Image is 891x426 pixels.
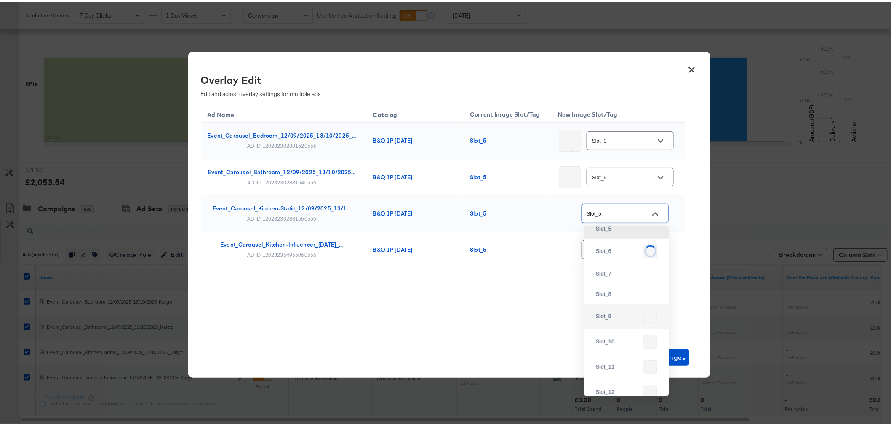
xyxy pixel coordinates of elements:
[213,203,351,210] div: Event_Carousel_Kitchen-Static_12/09/2025_13/1...
[596,223,653,232] div: Slot_5
[373,109,408,117] span: Catalog
[201,71,679,85] div: Overlay Edit
[247,250,317,256] div: AD ID: 120232354955060556
[220,240,343,246] div: Event_Carousel_Kitchen-Influencer_[DATE]_...
[470,172,541,179] div: Slot_5
[373,208,454,215] div: B&Q 1P [DATE]
[596,336,640,344] div: Slot_10
[470,136,541,142] div: Slot_5
[247,141,317,147] div: AD ID: 120232302881520556
[373,245,454,251] div: B&Q 1P [DATE]
[654,170,667,182] button: Open
[464,102,551,121] th: Current Image Slot/Tag
[596,245,640,254] div: Slot_6
[685,59,700,74] button: ×
[208,167,355,174] div: Event_Carousel_Bathroom_12/09/2025_13/10/2025...
[201,71,679,96] div: Edit and adjust overlay settings for multiple ads
[373,136,454,142] div: B&Q 1P [DATE]
[596,268,653,277] div: Slot_7
[470,208,541,215] div: Slot_5
[649,206,662,218] button: Close
[596,386,640,395] div: Slot_12
[654,133,667,146] button: Open
[247,213,317,220] div: AD ID: 120232302881550556
[208,130,356,137] div: Event_Carousel_Bedroom_12/09/2025_13/10/2025_...
[596,288,653,297] div: Slot_8
[596,311,640,319] div: Slot_9
[247,177,317,184] div: AD ID: 120232302881540556
[470,245,541,251] div: Slot_5
[373,172,454,179] div: B&Q 1P [DATE]
[551,102,685,121] th: New Image Slot/Tag
[596,361,640,370] div: Slot_11
[208,109,245,117] span: Ad Name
